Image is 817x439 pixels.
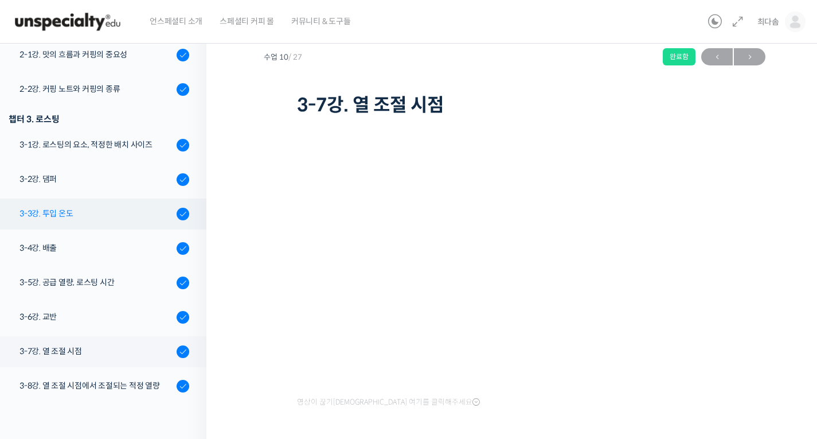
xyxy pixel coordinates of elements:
[19,48,173,61] div: 2-1강. 맛의 흐름과 커핑의 중요성
[19,242,173,254] div: 3-4강. 배출
[19,83,173,95] div: 2-2강. 커핑 노트와 커핑의 종류
[9,111,189,127] div: 챕터 3. 로스팅
[19,173,173,185] div: 3-2강. 댐퍼
[734,49,765,65] span: →
[19,379,173,392] div: 3-8강. 열 조절 시점에서 조절되는 적정 열량
[19,207,173,220] div: 3-3강. 투입 온도
[264,53,302,61] span: 수업 10
[663,48,695,65] div: 완료함
[734,48,765,65] a: 다음→
[701,48,733,65] a: ←이전
[177,361,191,370] span: 설정
[3,344,76,372] a: 홈
[19,138,173,151] div: 3-1강. 로스팅의 요소, 적정한 배치 사이즈
[757,17,779,27] span: 최다솜
[19,345,173,358] div: 3-7강. 열 조절 시점
[297,94,733,116] h1: 3-7강. 열 조절 시점
[148,344,220,372] a: 설정
[105,362,119,371] span: 대화
[76,344,148,372] a: 대화
[701,49,733,65] span: ←
[19,276,173,289] div: 3-5강. 공급 열량, 로스팅 시간
[288,52,302,62] span: / 27
[36,361,43,370] span: 홈
[19,310,173,323] div: 3-6강. 교반
[297,398,480,407] span: 영상이 끊기[DEMOGRAPHIC_DATA] 여기를 클릭해주세요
